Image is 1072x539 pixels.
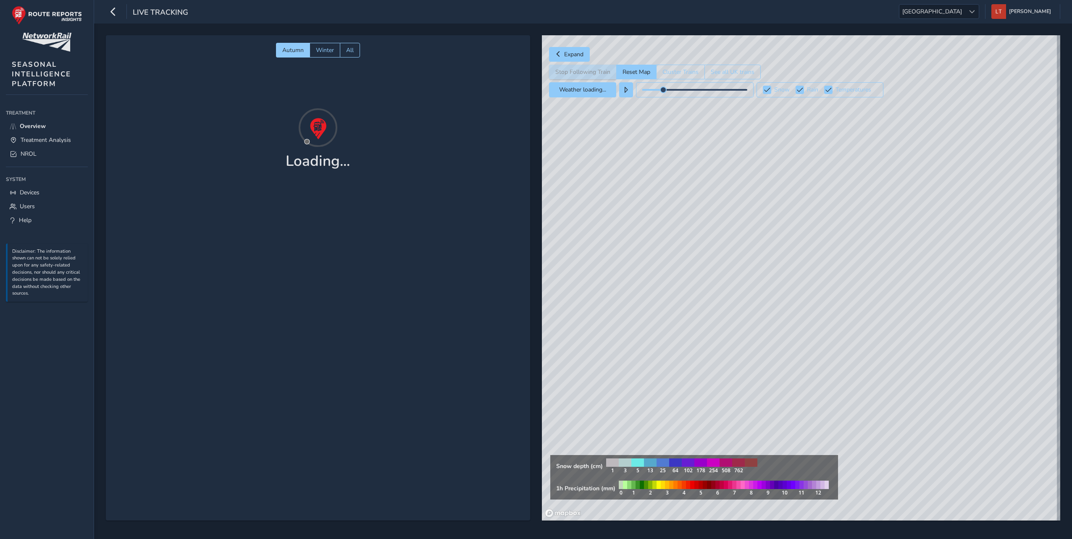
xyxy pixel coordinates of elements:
[757,82,883,97] button: Snow Rain Temperatures
[21,150,37,158] span: NROL
[316,46,334,54] span: Winter
[282,46,304,54] span: Autumn
[6,133,88,147] a: Treatment Analysis
[12,6,82,25] img: rr logo
[616,65,656,79] button: Reset Map
[12,60,71,89] span: SEASONAL INTELLIGENCE PLATFORM
[704,65,761,79] button: See all UK trains
[6,199,88,213] a: Users
[899,5,965,18] span: [GEOGRAPHIC_DATA]
[1009,4,1051,19] span: [PERSON_NAME]
[340,43,360,58] button: All
[20,202,35,210] span: Users
[549,82,616,97] button: Weather loading...
[615,477,832,500] img: rain legend
[19,216,32,224] span: Help
[21,136,71,144] span: Treatment Analysis
[133,7,188,19] span: Live Tracking
[22,33,71,52] img: customer logo
[310,43,340,58] button: Winter
[276,43,310,58] button: Autumn
[556,484,615,492] strong: 1h Precipitation (mm)
[6,186,88,199] a: Devices
[6,213,88,227] a: Help
[346,46,354,54] span: All
[549,47,590,62] button: Expand
[6,173,88,186] div: System
[603,455,761,477] img: snow legend
[807,87,818,93] label: Rain
[12,248,84,298] p: Disclaimer: The information shown can not be solely relied upon for any safety-related decisions,...
[564,50,583,58] span: Expand
[991,4,1054,19] button: [PERSON_NAME]
[20,188,39,196] span: Devices
[20,122,46,130] span: Overview
[6,147,88,161] a: NROL
[991,4,1006,19] img: diamond-layout
[556,462,603,470] strong: Snow depth (cm)
[6,119,88,133] a: Overview
[836,87,871,93] label: Temperatures
[656,65,704,79] button: Cluster Trains
[286,152,350,170] h1: Loading...
[774,87,790,93] label: Snow
[6,107,88,119] div: Treatment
